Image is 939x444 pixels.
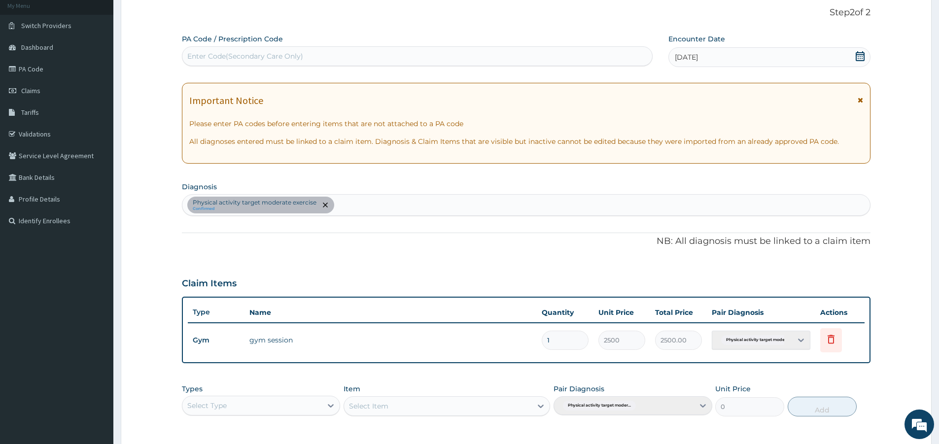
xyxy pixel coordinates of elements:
p: NB: All diagnosis must be linked to a claim item [182,235,870,248]
div: Chat with us now [51,55,166,68]
span: Dashboard [21,43,53,52]
h1: Important Notice [189,95,263,106]
p: All diagnoses entered must be linked to a claim item. Diagnosis & Claim Items that are visible bu... [189,137,863,146]
label: Diagnosis [182,182,217,192]
label: Encounter Date [668,34,725,44]
label: PA Code / Prescription Code [182,34,283,44]
textarea: Type your message and hit 'Enter' [5,269,188,304]
h3: Claim Items [182,278,237,289]
label: Unit Price [715,384,751,394]
span: We're online! [57,124,136,224]
label: Types [182,385,203,393]
td: gym session [244,330,537,350]
label: Item [344,384,360,394]
label: Pair Diagnosis [554,384,604,394]
th: Name [244,303,537,322]
span: Claims [21,86,40,95]
th: Pair Diagnosis [707,303,815,322]
th: Actions [815,303,865,322]
img: d_794563401_company_1708531726252_794563401 [18,49,40,74]
span: Tariffs [21,108,39,117]
div: Enter Code(Secondary Care Only) [187,51,303,61]
th: Type [188,303,244,321]
div: Minimize live chat window [162,5,185,29]
p: Please enter PA codes before entering items that are not attached to a PA code [189,119,863,129]
button: Add [788,397,857,416]
th: Total Price [650,303,707,322]
span: Switch Providers [21,21,71,30]
p: Step 2 of 2 [182,7,870,18]
th: Unit Price [593,303,650,322]
td: Gym [188,331,244,349]
div: Select Type [187,401,227,410]
th: Quantity [537,303,593,322]
span: [DATE] [675,52,698,62]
